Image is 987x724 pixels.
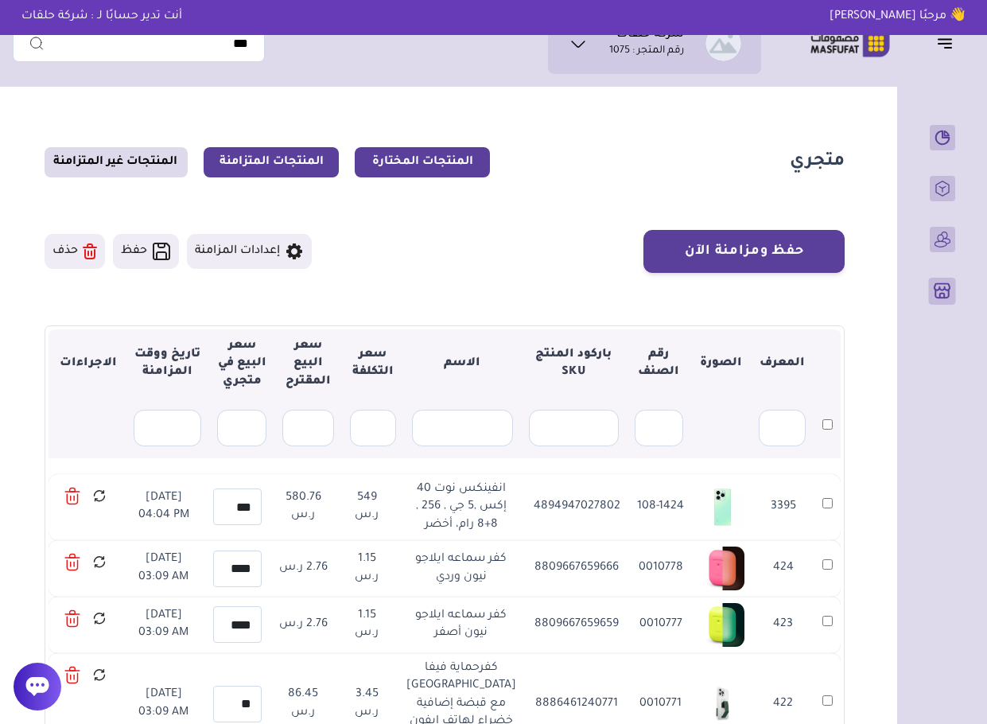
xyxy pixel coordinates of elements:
[444,357,480,370] strong: الاسم
[818,8,977,25] p: 👋 مرحبًا [PERSON_NAME]
[187,234,312,269] button: إعدادات المزامنة
[629,597,693,653] td: 0010777
[45,147,188,177] a: المنتجات غير المتزامنة
[286,340,331,388] strong: سعر البيع المقترح
[616,28,684,44] h1: شركة حلقات
[45,234,105,269] button: حذف
[752,597,814,653] td: 423
[204,147,339,177] a: المنتجات المتزامنة
[701,603,744,647] img: 2023-11-17-655788e5aec85.png
[336,540,397,597] td: 1.15 ر.س
[638,348,679,379] strong: رقم الصنف
[398,474,525,540] td: انفينكس نوت 40 إكس ,5 جي , 256 , 8+8 رام، أخضر
[629,540,693,597] td: 0010778
[643,230,845,273] button: حفظ ومزامنة الآن
[700,357,742,370] strong: الصورة
[122,540,204,597] td: [DATE] 03:09 AM
[752,540,814,597] td: 424
[535,348,612,379] strong: باركود المنتج SKU
[355,147,490,177] a: المنتجات المختارة
[336,474,397,540] td: 549 ر.س
[122,474,204,540] td: [DATE] 04:04 PM
[270,540,336,597] td: 2.76 ر.س
[113,234,179,269] button: حفظ
[336,597,397,653] td: 1.15 ر.س
[525,597,629,653] td: 8809667659659
[790,151,845,174] h1: متجري
[705,25,741,61] img: شركة حلقات
[525,474,629,540] td: 4894947027802
[609,44,684,60] p: رقم المتجر : 1075
[270,474,336,540] td: 580.76 ر.س
[60,357,117,370] strong: الاجراءات
[134,348,200,379] strong: تاريخ ووقت المزامنة
[218,340,266,388] strong: سعر البيع في متجري
[799,28,901,59] img: Logo
[629,474,693,540] td: 108-1424
[760,357,805,370] strong: المعرف
[701,485,744,529] img: 2025-06-30-68627faf1eecd.png
[701,547,744,590] img: 2023-11-17-655787845519d.png
[398,597,525,653] td: كفر سماعه ايلاجو نيون أصفر
[122,597,204,653] td: [DATE] 03:09 AM
[270,597,336,653] td: 2.76 ر.س
[398,540,525,597] td: كفر سماعه ايلاجو نيون وردي
[525,540,629,597] td: 8809667659666
[352,348,394,379] strong: سعر التكلفة
[10,8,194,25] p: أنت تدير حسابًا لـ : شركة حلقات
[752,474,814,540] td: 3395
